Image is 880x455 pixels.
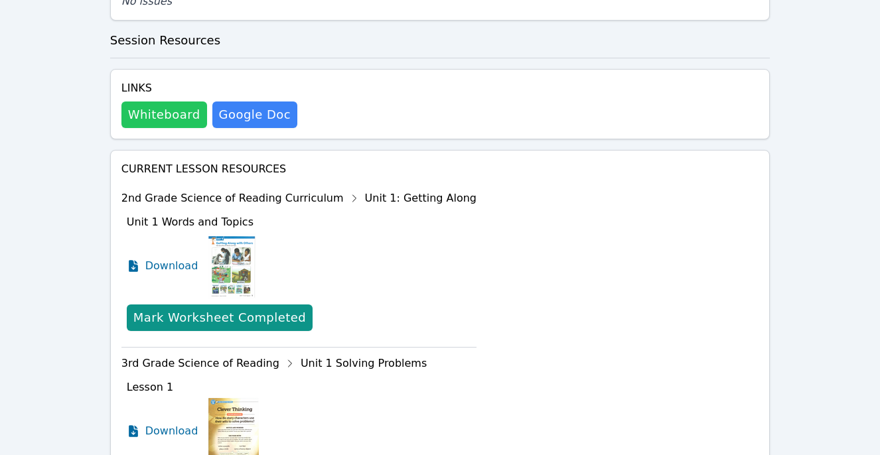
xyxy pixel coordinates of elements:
[145,423,198,439] span: Download
[121,101,207,128] button: Whiteboard
[127,304,313,331] button: Mark Worksheet Completed
[121,161,759,177] h4: Current Lesson Resources
[110,31,770,50] h3: Session Resources
[212,101,297,128] a: Google Doc
[145,258,198,274] span: Download
[121,188,477,209] div: 2nd Grade Science of Reading Curriculum Unit 1: Getting Along
[121,80,297,96] h4: Links
[127,216,254,228] span: Unit 1 Words and Topics
[133,308,306,327] div: Mark Worksheet Completed
[127,233,198,299] a: Download
[127,381,173,393] span: Lesson 1
[121,353,477,374] div: 3rd Grade Science of Reading Unit 1 Solving Problems
[208,233,256,299] img: Unit 1 Words and Topics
